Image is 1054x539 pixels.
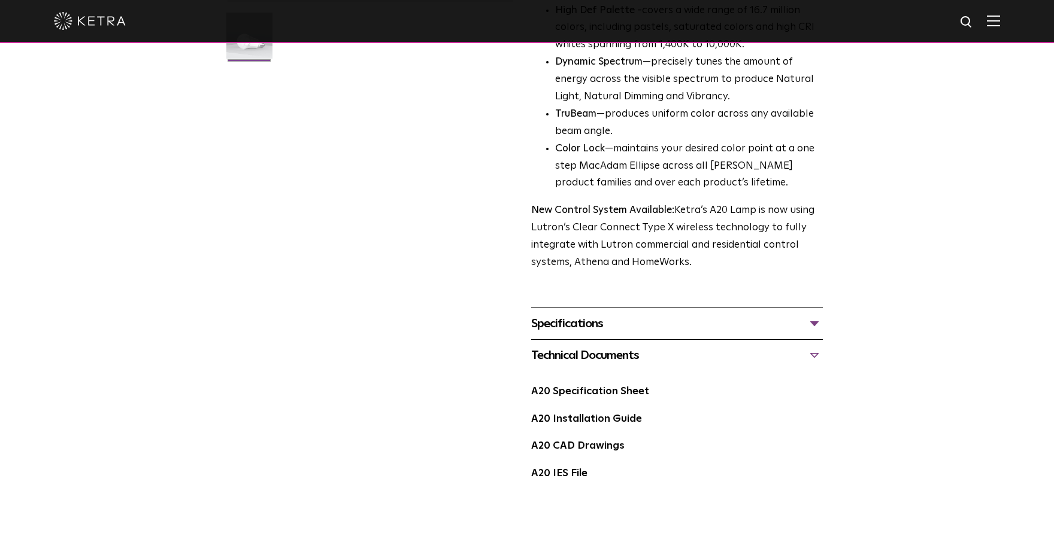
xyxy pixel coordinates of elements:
a: A20 Specification Sheet [531,386,649,397]
img: ketra-logo-2019-white [54,12,126,30]
img: Hamburger%20Nav.svg [987,15,1000,26]
a: A20 CAD Drawings [531,441,625,451]
a: A20 Installation Guide [531,414,642,424]
div: Specifications [531,314,823,333]
li: —maintains your desired color point at a one step MacAdam Ellipse across all [PERSON_NAME] produc... [555,141,823,193]
img: search icon [959,15,974,30]
strong: Color Lock [555,144,605,154]
li: —precisely tunes the amount of energy across the visible spectrum to produce Natural Light, Natur... [555,54,823,106]
a: A20 IES File [531,468,587,479]
li: —produces uniform color across any available beam angle. [555,106,823,141]
strong: New Control System Available: [531,205,674,215]
div: Technical Documents [531,346,823,365]
strong: Dynamic Spectrum [555,57,643,67]
p: Ketra’s A20 Lamp is now using Lutron’s Clear Connect Type X wireless technology to fully integrat... [531,202,823,272]
strong: TruBeam [555,109,596,119]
